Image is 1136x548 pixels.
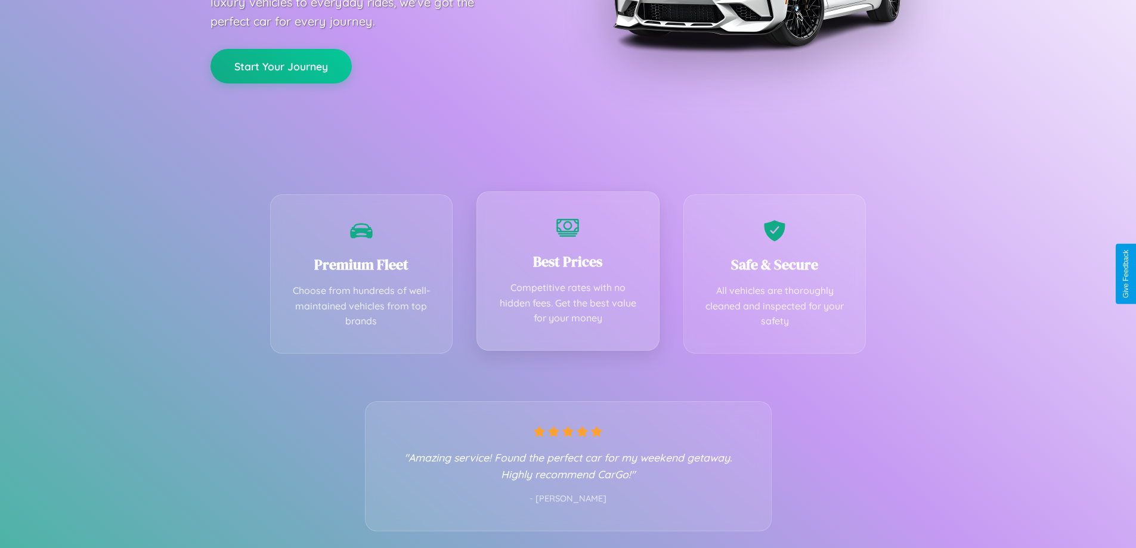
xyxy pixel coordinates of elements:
h3: Safe & Secure [702,255,848,274]
p: "Amazing service! Found the perfect car for my weekend getaway. Highly recommend CarGo!" [389,449,747,482]
div: Give Feedback [1122,250,1130,298]
p: Choose from hundreds of well-maintained vehicles from top brands [289,283,435,329]
p: Competitive rates with no hidden fees. Get the best value for your money [495,280,641,326]
h3: Premium Fleet [289,255,435,274]
h3: Best Prices [495,252,641,271]
p: All vehicles are thoroughly cleaned and inspected for your safety [702,283,848,329]
p: - [PERSON_NAME] [389,491,747,507]
button: Start Your Journey [211,49,352,83]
